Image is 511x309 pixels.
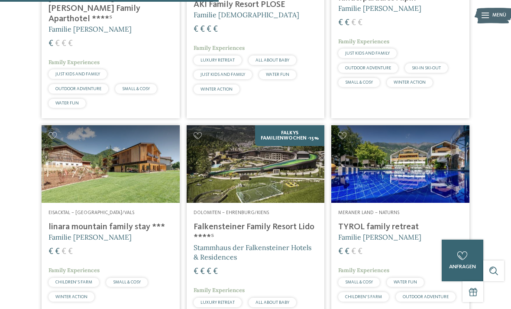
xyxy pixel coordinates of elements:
span: Familie [PERSON_NAME] [338,4,421,13]
span: € [207,267,211,276]
span: WATER FUN [394,280,417,284]
span: € [338,247,343,256]
span: Eisacktal – [GEOGRAPHIC_DATA]/Vals [49,210,134,215]
span: JUST KIDS AND FAMILY [201,72,245,77]
span: € [358,19,362,27]
span: WINTER ACTION [394,80,426,85]
span: JUST KIDS AND FAMILY [55,72,100,76]
span: OUTDOOR ADVENTURE [403,295,449,299]
span: WINTER ACTION [201,87,233,91]
span: WINTER ACTION [55,295,87,299]
img: Familien Wellness Residence Tyrol **** [331,125,469,203]
span: CHILDREN’S FARM [55,280,92,284]
span: anfragen [449,264,476,270]
span: € [200,267,205,276]
span: € [68,247,73,256]
span: Family Experiences [49,59,100,66]
img: Familienhotels gesucht? Hier findet ihr die besten! [42,125,180,203]
span: € [207,25,211,34]
span: € [49,247,53,256]
span: SMALL & COSY [345,280,373,284]
a: anfragen [442,240,483,281]
span: € [345,247,349,256]
span: SMALL & COSY [113,280,141,284]
span: € [194,25,198,34]
span: Family Experiences [49,267,100,274]
span: JUST KIDS AND FAMILY [345,51,390,55]
span: € [68,39,73,48]
span: € [200,25,205,34]
span: € [55,247,60,256]
img: Familienhotels gesucht? Hier findet ihr die besten! [187,125,325,203]
span: € [194,267,198,276]
span: € [338,19,343,27]
span: WATER FUN [266,72,289,77]
span: SMALL & COSY [122,87,150,91]
span: LUXURY RETREAT [201,58,235,62]
span: € [358,247,362,256]
span: Familie [PERSON_NAME] [49,233,132,241]
span: Familie [PERSON_NAME] [49,25,132,33]
span: Family Experiences [338,267,389,274]
span: € [351,19,356,27]
h4: TYROL family retreat [338,222,462,232]
span: Meraner Land – Naturns [338,210,399,215]
span: € [351,247,356,256]
span: Family Experiences [194,44,245,52]
span: Family Experiences [338,38,389,45]
span: OUTDOOR ADVENTURE [55,87,101,91]
span: ALL ABOUT BABY [255,58,289,62]
span: € [61,39,66,48]
h4: linara mountain family stay *** [49,222,173,232]
span: WATER FUN [55,101,79,105]
span: Family Experiences [194,286,245,294]
span: € [55,39,60,48]
span: Dolomiten – Ehrenburg/Kiens [194,210,269,215]
span: Familie [DEMOGRAPHIC_DATA] [194,10,299,19]
h4: Falkensteiner Family Resort Lido ****ˢ [194,222,318,243]
span: SKI-IN SKI-OUT [412,66,441,70]
span: CHILDREN’S FARM [345,295,382,299]
span: € [49,39,53,48]
span: LUXURY RETREAT [201,300,235,305]
span: € [345,19,349,27]
span: ALL ABOUT BABY [255,300,289,305]
span: SMALL & COSY [345,80,373,85]
span: € [61,247,66,256]
span: Stammhaus der Falkensteiner Hotels & Residences [194,243,311,261]
span: € [213,25,218,34]
span: € [213,267,218,276]
span: OUTDOOR ADVENTURE [345,66,391,70]
span: Familie [PERSON_NAME] [338,233,421,241]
